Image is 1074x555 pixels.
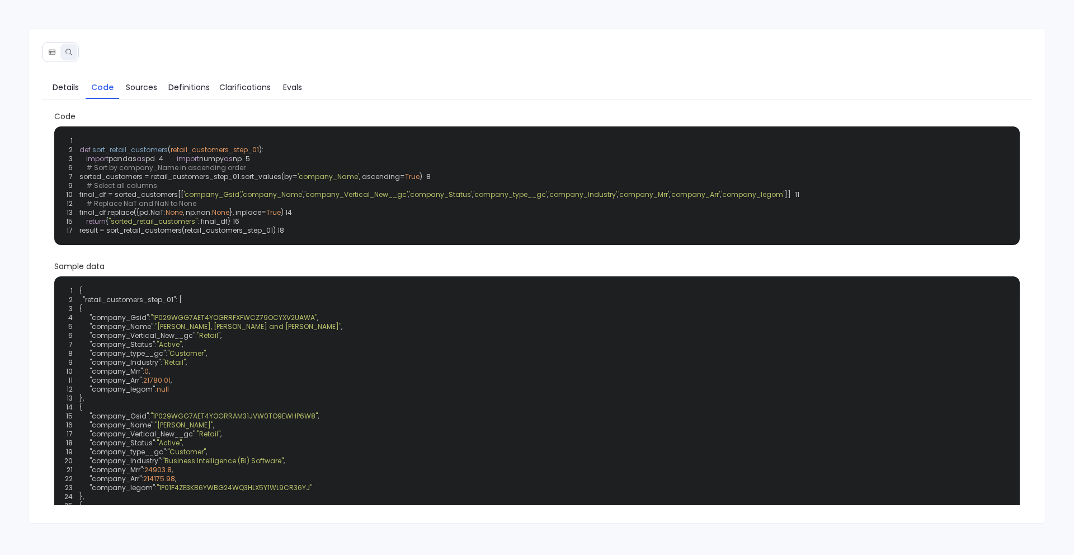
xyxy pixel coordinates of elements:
span: : [143,465,144,474]
span: "company_Status" [89,439,155,448]
span: "Active" [157,439,182,448]
span: : [155,439,157,448]
span: Evals [283,81,302,93]
span: : [166,448,167,457]
span: , [213,421,214,430]
span: 1 [64,137,79,145]
span: { [58,403,1017,412]
span: "Retail" [197,331,220,340]
span: Definitions [168,81,210,93]
span: "company_legom" [89,483,155,492]
span: : [142,376,143,385]
span: { [58,304,1017,313]
span: 7 [58,340,79,349]
span: 2 [64,145,79,154]
span: 'company_Name' [298,172,359,181]
span: None [166,208,183,217]
span: 8 [58,349,79,358]
span: 6 [58,331,79,340]
span: : [149,412,150,421]
span: 24 [58,492,79,501]
span: 18 [276,226,291,235]
span: : [195,331,197,340]
span: "[PERSON_NAME], [PERSON_NAME] and [PERSON_NAME]" [155,322,341,331]
span: : [166,349,167,358]
span: 14 [284,208,299,217]
span: }, [58,492,1017,501]
span: 16 [231,217,246,226]
span: 16 [58,421,79,430]
span: "company_Vertical_New__gc" [89,331,195,340]
span: : final_df} [197,217,231,226]
span: "company_Arr" [89,474,142,483]
span: 21780.01 [143,376,171,385]
span: 11 [791,190,806,199]
span: , [284,457,285,465]
span: 214175.98 [143,474,175,483]
span: 10 [64,190,79,199]
span: , [182,439,183,448]
span: retail_customers_step_01 [171,145,259,154]
span: }, [58,394,1017,403]
span: "company_type__gc" [89,349,166,358]
span: 20 [58,457,79,465]
span: 12 [58,385,79,394]
span: sort_retail_customers [92,145,168,154]
span: { [106,217,109,226]
span: "Business Intelligence (BI) Software" [162,457,284,465]
span: , [149,367,150,376]
span: , [241,190,242,199]
span: pandas [109,154,136,163]
span: : [161,358,162,367]
span: True [405,172,420,181]
span: "company_legom" [89,385,155,394]
span: True [266,208,281,217]
span: ) [281,208,284,217]
span: 22 [58,474,79,483]
span: "1P029WGG7AET4YOGRRFXFWCZ79OCYXV2UAWA" [150,313,317,322]
span: ( [168,145,171,154]
span: : [153,322,155,331]
span: , [220,331,222,340]
span: def [79,145,91,154]
span: 9 [58,358,79,367]
span: as [136,154,145,163]
span: : [155,340,157,349]
span: "company_type__gc" [89,448,166,457]
span: 3 [64,154,79,163]
span: 1 [58,286,79,295]
span: 17 [58,430,79,439]
span: , [669,190,670,199]
span: 2 [58,295,79,304]
span: "company_Status" [89,340,155,349]
span: 8 [422,172,437,181]
span: , [206,349,207,358]
span: Sample data [54,261,1020,272]
span: 'company_Industry' [548,190,617,199]
span: "company_Vertical_New__gc" [89,430,195,439]
span: "1P01F4ZE3KB6YWBG24WQ3HLX5Y1WL9CR36YJ" [157,483,312,492]
span: : [142,474,143,483]
span: 15 [64,217,79,226]
span: , [617,190,618,199]
span: , [220,430,222,439]
span: return [86,217,106,226]
span: , [547,190,548,199]
span: 5 [242,154,257,163]
span: 12 [64,199,79,208]
code: result = sort_retail_customers(retail_customers_step_01) [64,136,813,235]
span: Sources [126,81,157,93]
span: : [155,385,157,394]
span: , np.nan: [183,208,212,217]
span: , [171,376,172,385]
span: 14 [58,403,79,412]
span: 11 [58,376,79,385]
span: 'company_legom' [721,190,784,199]
span: Code [91,81,114,93]
span: 'company_Name' [242,190,303,199]
span: : [ [176,295,182,304]
span: "company_Gsid" [89,412,149,421]
span: numpy [199,154,224,163]
span: "sorted_retail_customers" [109,217,197,226]
span: ) [420,172,422,181]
